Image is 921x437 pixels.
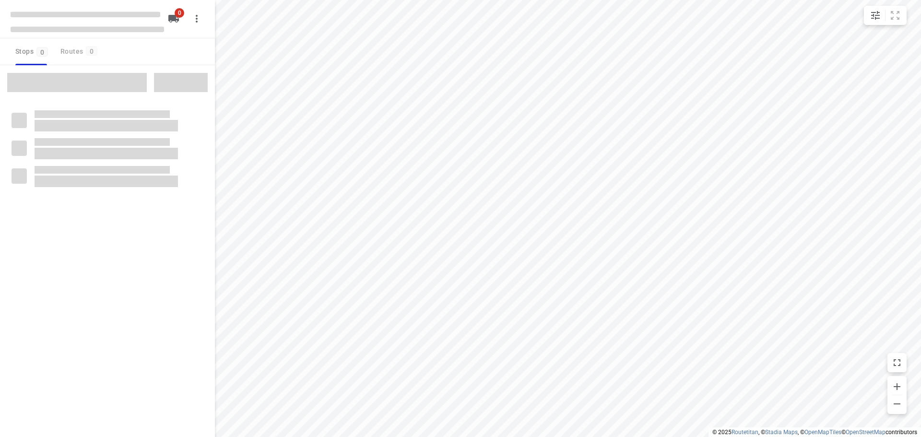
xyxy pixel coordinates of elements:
[712,429,917,436] li: © 2025 , © , © © contributors
[866,6,885,25] button: Map settings
[846,429,886,436] a: OpenStreetMap
[765,429,798,436] a: Stadia Maps
[864,6,907,25] div: small contained button group
[732,429,758,436] a: Routetitan
[804,429,841,436] a: OpenMapTiles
